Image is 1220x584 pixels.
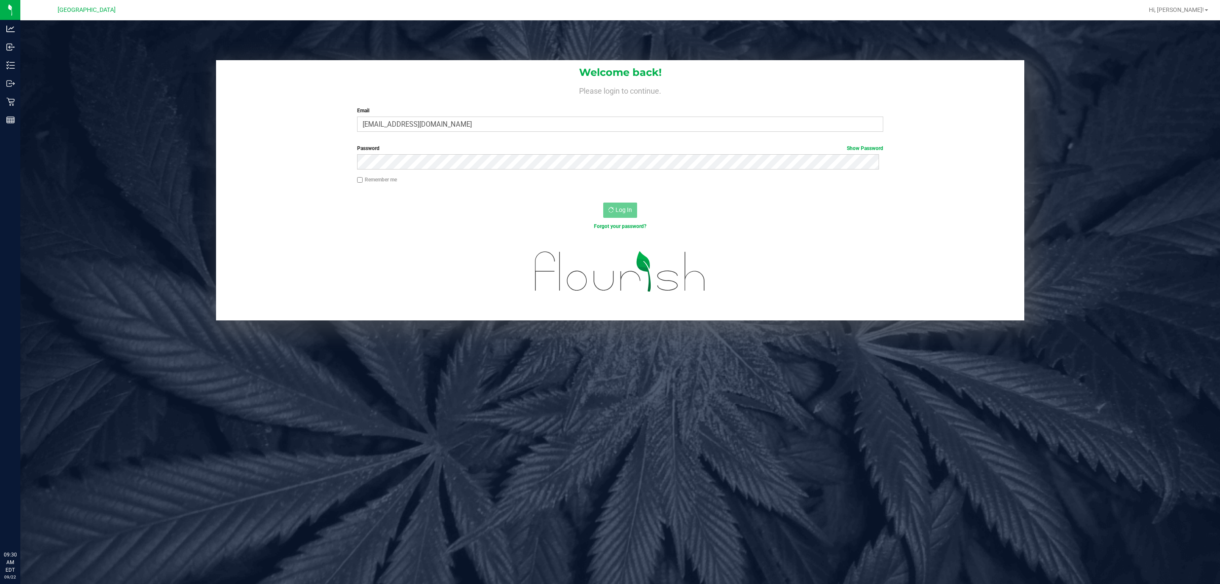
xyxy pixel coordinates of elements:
inline-svg: Analytics [6,25,15,33]
inline-svg: Retail [6,97,15,106]
a: Forgot your password? [594,223,646,229]
inline-svg: Outbound [6,79,15,88]
input: Remember me [357,177,363,183]
span: Hi, [PERSON_NAME]! [1149,6,1204,13]
img: flourish_logo.svg [519,239,721,304]
button: Log In [603,203,637,218]
h1: Welcome back! [216,67,1024,78]
p: 09/22 [4,574,17,580]
a: Show Password [847,145,883,151]
inline-svg: Inbound [6,43,15,51]
p: 09:30 AM EDT [4,551,17,574]
span: [GEOGRAPHIC_DATA] [58,6,116,14]
span: Password [357,145,380,151]
label: Remember me [357,176,397,184]
inline-svg: Reports [6,116,15,124]
h4: Please login to continue. [216,85,1024,95]
inline-svg: Inventory [6,61,15,70]
span: Log In [616,206,632,213]
label: Email [357,107,883,114]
